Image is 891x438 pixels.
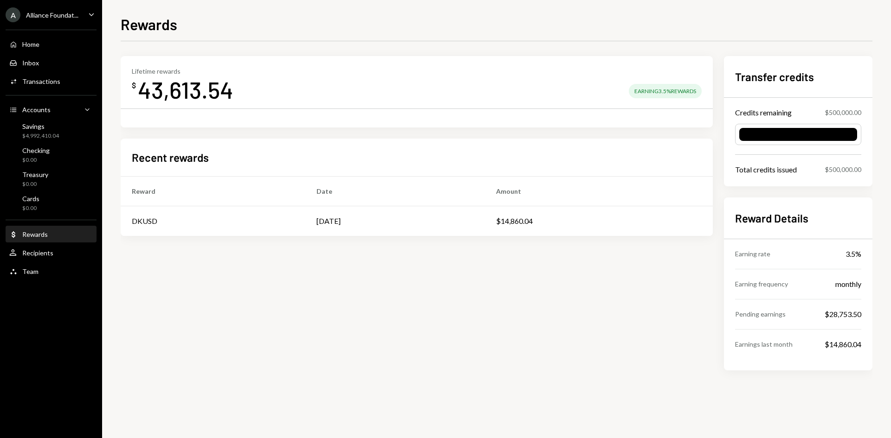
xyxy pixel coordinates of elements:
div: [DATE] [316,216,341,227]
a: Transactions [6,73,97,89]
a: Treasury$0.00 [6,168,97,190]
h2: Recent rewards [132,150,209,165]
h2: Reward Details [735,210,861,226]
div: Savings [22,122,59,130]
div: $14,860.04 [825,339,861,350]
div: Accounts [22,106,51,114]
td: $14,860.04 [485,206,713,236]
div: Earning 3.5% Rewards [629,84,702,98]
div: $0.00 [22,204,39,212]
div: Home [22,40,39,48]
a: Team [6,263,97,279]
div: Team [22,267,39,275]
div: Treasury [22,171,48,178]
th: Date [305,177,485,206]
h1: Rewards [121,15,177,33]
a: Inbox [6,54,97,71]
div: Pending earnings [735,309,786,319]
div: $0.00 [22,180,48,188]
a: Home [6,36,97,52]
a: Rewards [6,226,97,242]
div: Recipients [22,249,53,257]
div: Inbox [22,59,39,67]
div: $ [132,81,136,90]
div: Earning rate [735,249,770,259]
div: Transactions [22,77,60,85]
div: Lifetime rewards [132,67,233,75]
td: DKUSD [121,206,305,236]
div: Earning frequency [735,279,788,289]
th: Reward [121,177,305,206]
a: Recipients [6,244,97,261]
h2: Transfer credits [735,69,861,84]
div: Rewards [22,230,48,238]
div: 3.5% [846,248,861,260]
div: A [6,7,20,22]
div: 43,613.54 [138,75,233,104]
a: Cards$0.00 [6,192,97,214]
div: $4,992,410.04 [22,132,59,140]
div: $500,000.00 [825,108,861,117]
div: Checking [22,146,50,154]
div: Credits remaining [735,107,792,118]
div: $0.00 [22,156,50,164]
div: Earnings last month [735,339,793,349]
a: Accounts [6,101,97,118]
a: Savings$4,992,410.04 [6,120,97,142]
div: monthly [835,279,861,290]
div: Cards [22,195,39,203]
a: Checking$0.00 [6,144,97,166]
div: Total credits issued [735,164,797,175]
div: $28,753.50 [825,309,861,320]
th: Amount [485,177,713,206]
div: $500,000.00 [825,165,861,174]
div: Alliance Foundat... [26,11,78,19]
